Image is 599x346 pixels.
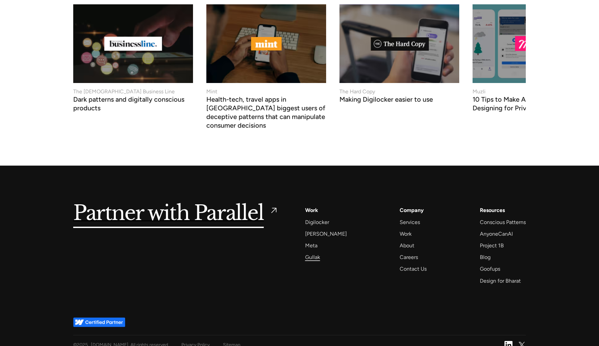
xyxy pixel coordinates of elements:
a: Meta [305,241,317,250]
div: Muzli [473,88,486,96]
a: MintHealth-tech, travel apps in [GEOGRAPHIC_DATA] biggest users of deceptive patterns that can ma... [206,4,326,128]
a: The Hard CopyMaking Digilocker easier to use [339,4,459,102]
h3: 10 Tips to Make Apps More Human by Designing for Privacy [473,97,592,112]
div: The [DEMOGRAPHIC_DATA] Business Line [73,88,175,96]
h3: Making Digilocker easier to use [339,97,433,104]
a: Blog [480,253,491,262]
a: Gullak [305,253,320,262]
h3: Health-tech, travel apps in [GEOGRAPHIC_DATA] biggest users of deceptive patterns that can manipu... [206,97,326,130]
a: Work [305,206,318,215]
a: Project 1B [480,241,504,250]
a: About [400,241,414,250]
a: Digilocker [305,218,329,227]
h3: Dark patterns and digitally conscious products [73,97,193,112]
a: Partner with Parallel [73,206,279,221]
a: Design for Bharat [480,276,521,285]
a: Work [400,229,412,238]
h5: Partner with Parallel [73,206,264,221]
a: Contact Us [400,264,427,273]
a: [PERSON_NAME] [305,229,347,238]
div: Mint [206,88,217,96]
a: Services [400,218,420,227]
a: Company [400,206,424,215]
div: Resources [480,206,505,215]
a: Conscious Patterns [480,218,526,227]
a: Goofups [480,264,500,273]
a: The [DEMOGRAPHIC_DATA] Business LineDark patterns and digitally conscious products [73,4,193,111]
div: The Hard Copy [339,88,375,96]
a: AnyoneCanAI [480,229,513,238]
a: Careers [400,253,418,262]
